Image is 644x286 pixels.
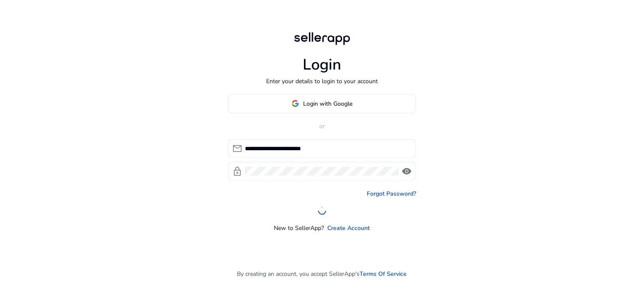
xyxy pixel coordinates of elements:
[232,143,242,154] span: mail
[328,224,370,233] a: Create Account
[228,94,416,113] button: Login with Google
[228,122,416,131] p: or
[402,166,412,177] span: visibility
[367,189,416,198] a: Forgot Password?
[266,77,378,86] p: Enter your details to login to your account
[292,100,299,107] img: google-logo.svg
[274,224,324,233] p: New to SellerApp?
[360,269,407,278] a: Terms Of Service
[232,166,242,177] span: lock
[304,99,353,108] span: Login with Google
[303,56,341,74] h1: Login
